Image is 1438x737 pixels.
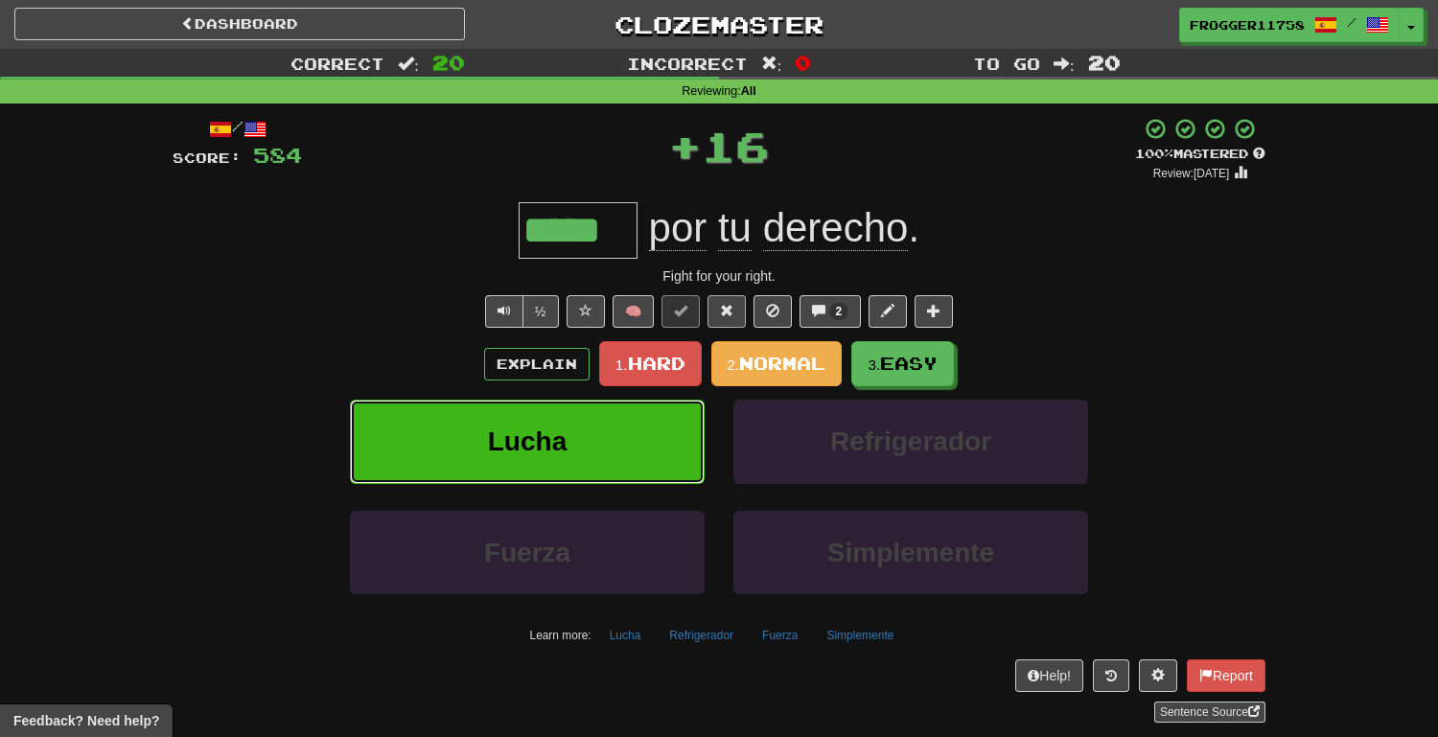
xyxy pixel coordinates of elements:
button: 1.Hard [599,341,702,386]
small: 2. [728,357,740,373]
button: Lucha [350,400,705,483]
span: Easy [880,353,938,374]
button: Ignore sentence (alt+i) [754,295,792,328]
div: Text-to-speech controls [481,295,559,328]
span: 20 [1088,51,1121,74]
button: Explain [484,348,590,380]
small: Learn more: [530,629,591,642]
div: Mastered [1135,146,1265,163]
span: por [649,205,707,251]
span: 20 [432,51,465,74]
button: Round history (alt+y) [1093,659,1129,692]
span: tu [718,205,752,251]
div: / [173,117,302,141]
div: Fight for your right. [173,266,1265,286]
span: Fuerza [484,538,570,567]
strong: All [741,84,756,98]
span: . [638,205,919,251]
a: Sentence Source [1154,702,1265,723]
span: To go [973,54,1040,73]
button: Play sentence audio (ctl+space) [485,295,523,328]
span: : [1054,56,1075,72]
span: Open feedback widget [13,711,159,730]
span: 2 [836,305,843,318]
button: Lucha [599,621,652,650]
span: Hard [628,353,685,374]
a: Dashboard [14,8,465,40]
a: frogger11758 / [1179,8,1400,42]
span: 100 % [1135,146,1173,161]
button: Fuerza [752,621,808,650]
button: Favorite sentence (alt+f) [567,295,605,328]
button: Help! [1015,659,1083,692]
button: 2 [800,295,862,328]
a: Clozemaster [494,8,944,41]
button: Reset to 0% Mastered (alt+r) [707,295,746,328]
button: Edit sentence (alt+d) [869,295,907,328]
button: ½ [522,295,559,328]
span: Simplemente [827,538,994,567]
small: Review: [DATE] [1153,167,1230,180]
span: 16 [702,122,769,170]
span: Lucha [488,426,567,456]
button: Refrigerador [733,400,1088,483]
button: Simplemente [816,621,904,650]
span: : [761,56,782,72]
button: Refrigerador [659,621,744,650]
button: Fuerza [350,511,705,594]
button: Simplemente [733,511,1088,594]
button: 🧠 [613,295,654,328]
small: 1. [615,357,628,373]
button: 3.Easy [851,341,954,386]
span: frogger11758 [1190,16,1305,34]
span: Incorrect [627,54,748,73]
span: 584 [253,143,302,167]
button: Report [1187,659,1265,692]
button: Set this sentence to 100% Mastered (alt+m) [661,295,700,328]
span: derecho [763,205,909,251]
span: Refrigerador [830,426,991,456]
span: Score: [173,150,242,166]
span: + [668,117,702,174]
span: Normal [739,353,825,374]
button: Add to collection (alt+a) [915,295,953,328]
small: 3. [868,357,880,373]
button: 2.Normal [711,341,843,386]
span: / [1347,15,1357,29]
span: 0 [795,51,811,74]
span: : [398,56,419,72]
span: Correct [290,54,384,73]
